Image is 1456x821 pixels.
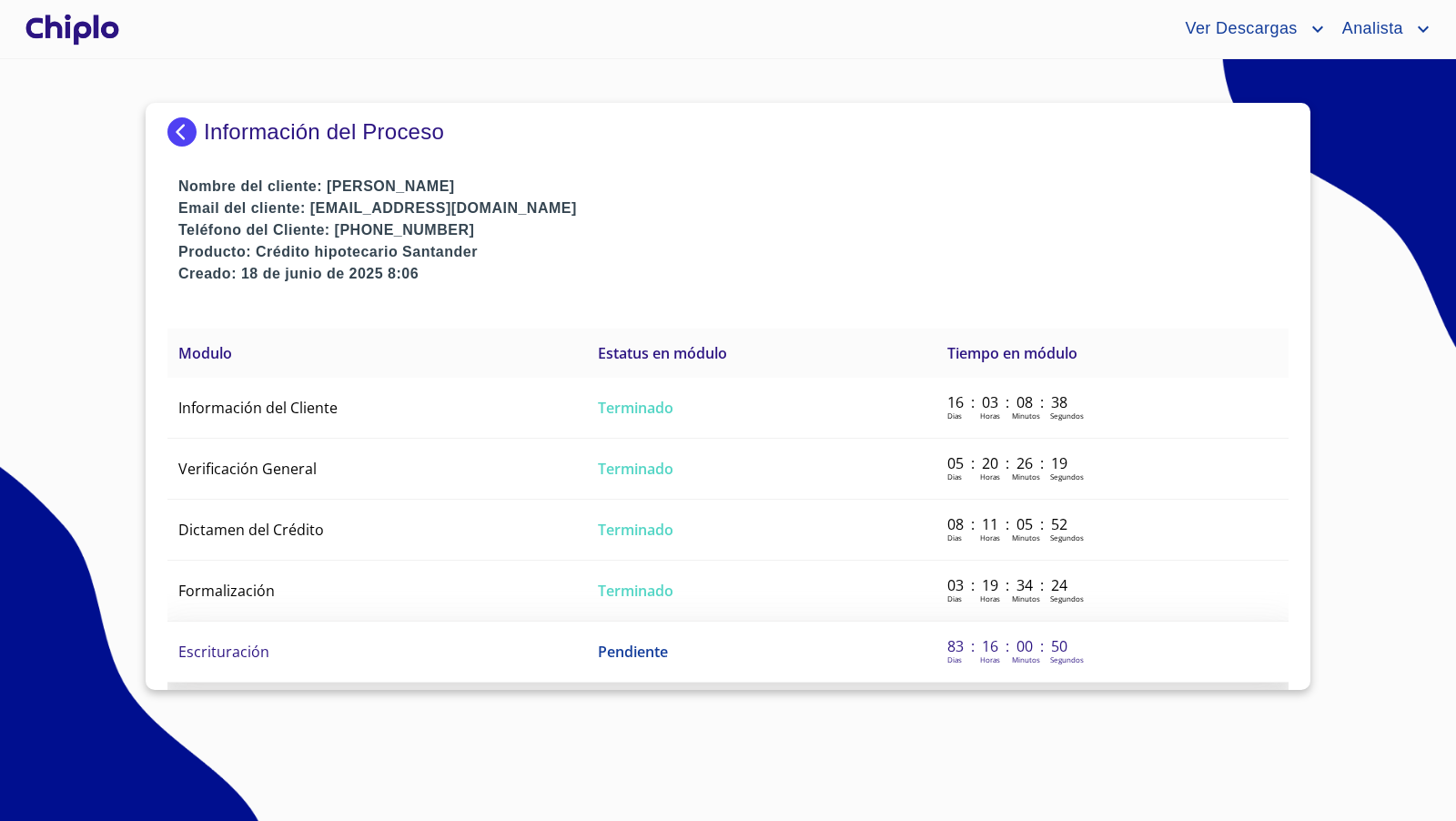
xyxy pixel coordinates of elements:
p: Segundos [1050,410,1084,421]
span: Analista [1329,15,1412,44]
p: Minutos [1012,410,1040,421]
p: Dias [947,532,962,542]
p: Dias [947,471,962,481]
span: Terminado [598,581,673,601]
p: Horas [980,593,1000,603]
span: Ver Descargas [1171,15,1306,44]
p: 03 : 19 : 34 : 24 [947,575,1070,595]
p: 16 : 03 : 08 : 38 [947,392,1070,412]
img: Docupass spot blue [167,117,204,147]
span: Dictamen del Crédito [178,520,324,540]
p: Información del Proceso [204,119,444,145]
p: Teléfono del Cliente: [PHONE_NUMBER] [178,219,1289,241]
span: Terminado [598,520,673,540]
span: Pendiente [598,642,668,662]
p: Producto: Crédito hipotecario Santander [178,241,1289,263]
p: Dias [947,654,962,664]
button: account of current user [1329,15,1434,44]
p: Email del cliente: [EMAIL_ADDRESS][DOMAIN_NAME] [178,198,1289,219]
p: 08 : 11 : 05 : 52 [947,514,1070,534]
p: Dias [947,410,962,421]
div: Información del Proceso [167,117,1289,147]
p: 83 : 16 : 00 : 50 [947,636,1070,656]
p: Segundos [1050,532,1084,542]
p: Nombre del cliente: [PERSON_NAME] [178,176,1289,198]
span: Modulo [178,343,232,363]
p: Minutos [1012,471,1040,481]
p: Minutos [1012,593,1040,603]
p: Segundos [1050,593,1084,603]
p: Segundos [1050,654,1084,664]
span: Verificación General [178,459,317,479]
p: 05 : 20 : 26 : 19 [947,453,1070,473]
p: Dias [947,593,962,603]
span: Formalización [178,581,275,601]
p: Minutos [1012,532,1040,542]
span: Tiempo en módulo [947,343,1077,363]
p: Segundos [1050,471,1084,481]
p: Horas [980,532,1000,542]
span: Estatus en módulo [598,343,727,363]
p: Horas [980,410,1000,421]
p: Creado: 18 de junio de 2025 8:06 [178,263,1289,285]
span: Información del Cliente [178,398,338,418]
span: Terminado [598,459,673,479]
span: Terminado [598,398,673,418]
p: Minutos [1012,654,1040,664]
p: Horas [980,654,1000,664]
span: Escrituración [178,642,269,662]
button: account of current user [1171,15,1328,44]
p: Horas [980,471,1000,481]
